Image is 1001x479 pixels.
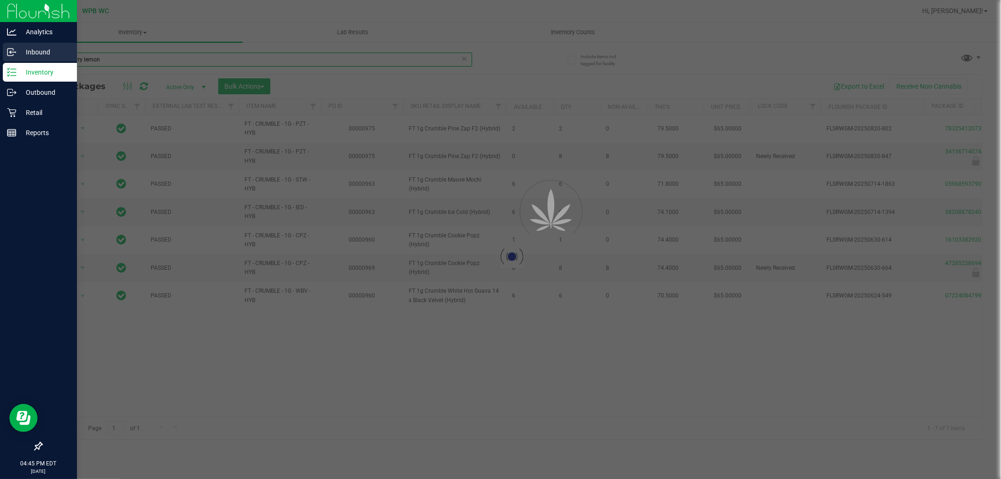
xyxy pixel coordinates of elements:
[16,107,73,118] p: Retail
[16,87,73,98] p: Outbound
[4,459,73,468] p: 04:45 PM EDT
[16,67,73,78] p: Inventory
[16,46,73,58] p: Inbound
[7,108,16,117] inline-svg: Retail
[7,128,16,137] inline-svg: Reports
[7,27,16,37] inline-svg: Analytics
[9,404,38,432] iframe: Resource center
[4,468,73,475] p: [DATE]
[7,88,16,97] inline-svg: Outbound
[16,26,73,38] p: Analytics
[7,68,16,77] inline-svg: Inventory
[7,47,16,57] inline-svg: Inbound
[16,127,73,138] p: Reports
